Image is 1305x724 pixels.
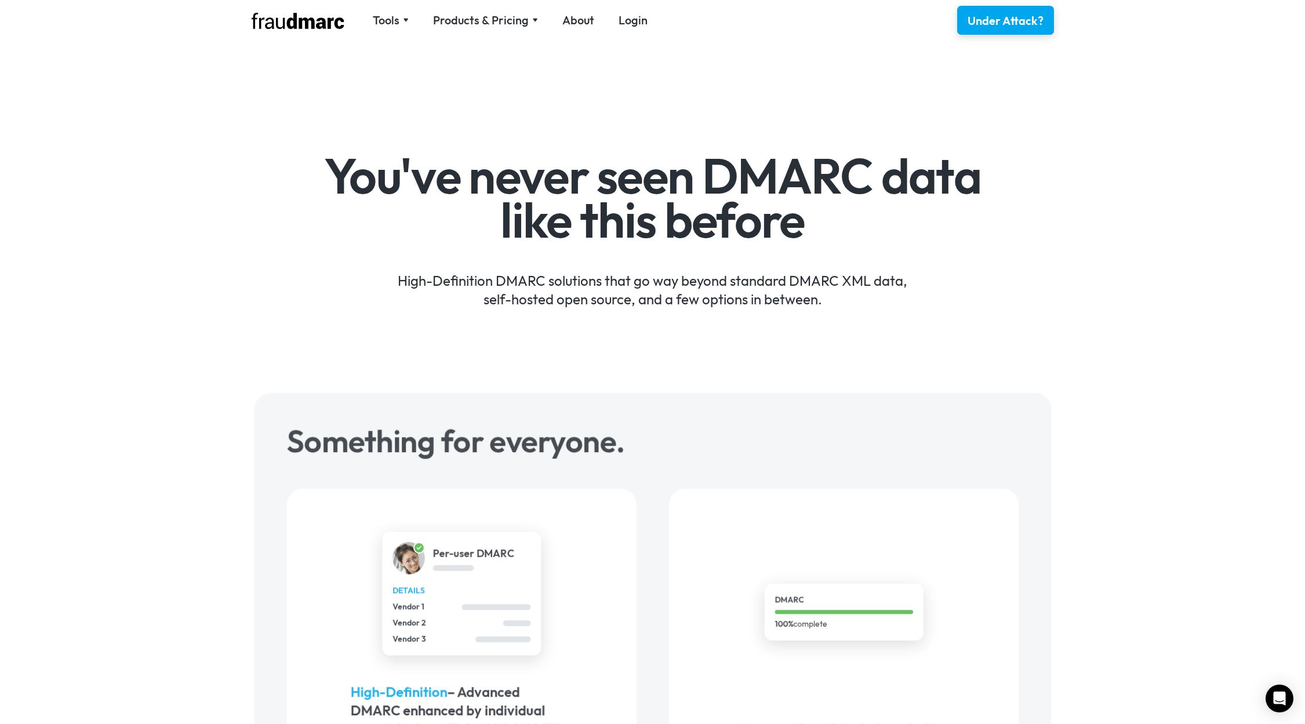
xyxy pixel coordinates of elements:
[350,683,447,701] span: High-Definition
[562,12,594,28] a: About
[392,633,475,645] div: Vendor 3
[775,618,913,630] div: complete
[775,619,793,629] strong: 100%
[968,13,1044,29] div: Under Attack?
[1266,685,1293,712] div: Open Intercom Messenger
[433,12,538,28] div: Products & Pricing
[316,254,989,308] div: High-Definition DMARC solutions that go way beyond standard DMARC XML data, self-hosted open sour...
[392,601,461,613] div: Vendor 1
[286,425,1019,457] h3: Something for everyone.
[432,546,514,561] div: Per-user DMARC
[433,12,529,28] div: Products & Pricing
[373,12,399,28] div: Tools
[316,154,989,242] h1: You've never seen DMARC data like this before
[957,6,1054,35] a: Under Attack?
[392,617,503,629] div: Vendor 2
[373,12,409,28] div: Tools
[392,585,530,597] div: details
[619,12,648,28] a: Login
[775,594,913,606] div: DMARC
